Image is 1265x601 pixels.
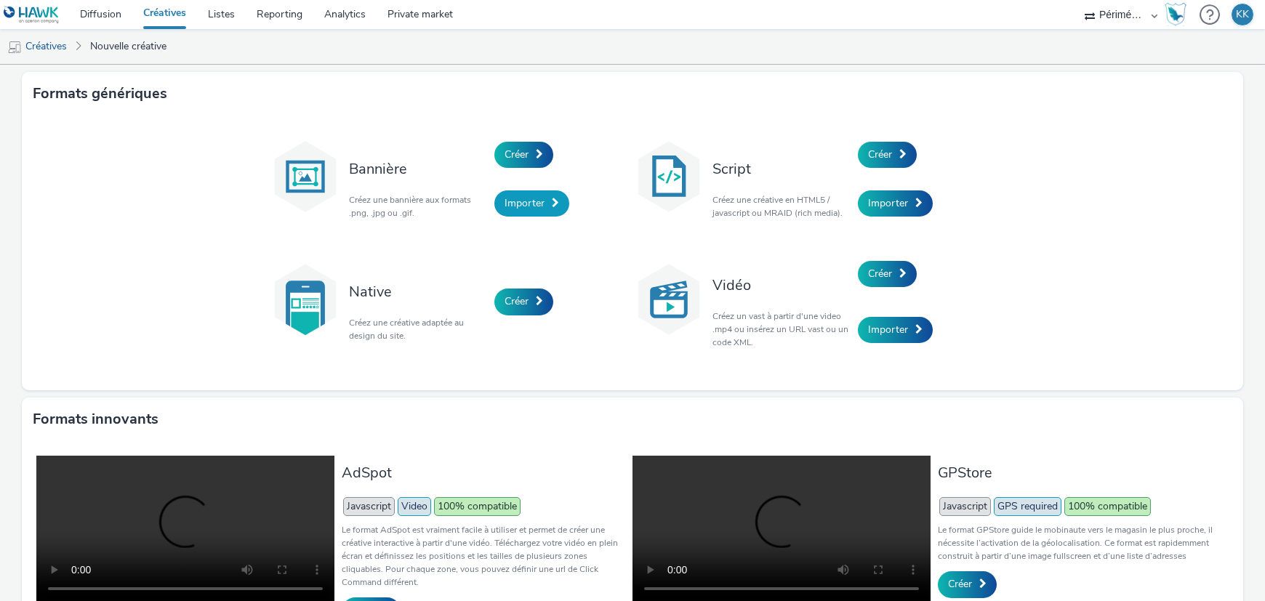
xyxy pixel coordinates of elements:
[505,196,545,210] span: Importer
[269,140,342,213] img: banner.svg
[632,263,705,336] img: video.svg
[939,497,991,516] span: Javascript
[269,263,342,336] img: native.svg
[343,497,395,516] span: Javascript
[349,193,487,219] p: Créez une bannière aux formats .png, .jpg ou .gif.
[1165,3,1186,26] img: Hawk Academy
[33,83,167,105] h3: Formats génériques
[33,408,158,430] h3: Formats innovants
[712,193,851,219] p: Créez une créative en HTML5 / javascript ou MRAID (rich media).
[868,148,892,161] span: Créer
[868,196,908,210] span: Importer
[349,282,487,302] h3: Native
[434,497,521,516] span: 100% compatible
[342,463,625,483] h3: AdSpot
[858,190,933,217] a: Importer
[1064,497,1151,516] span: 100% compatible
[7,40,22,55] img: mobile
[858,142,917,168] a: Créer
[712,159,851,179] h3: Script
[349,316,487,342] p: Créez une créative adaptée au design du site.
[868,323,908,336] span: Importer
[868,267,892,281] span: Créer
[948,577,972,591] span: Créer
[494,142,553,168] a: Créer
[938,523,1221,562] p: Le format GPStore guide le mobinaute vers le magasin le plus proche, il nécessite l’activation de...
[858,317,933,343] a: Importer
[4,6,60,24] img: undefined Logo
[398,497,431,516] span: Video
[938,463,1221,483] h3: GPStore
[712,310,851,349] p: Créez un vast à partir d'une video .mp4 ou insérez un URL vast ou un code XML.
[505,148,529,161] span: Créer
[938,571,997,597] a: Créer
[342,523,625,589] p: Le format AdSpot est vraiment facile à utiliser et permet de créer une créative interactive à par...
[83,29,174,64] a: Nouvelle créative
[712,275,851,295] h3: Vidéo
[349,159,487,179] h3: Bannière
[494,289,553,315] a: Créer
[994,497,1061,516] span: GPS required
[858,261,917,287] a: Créer
[505,294,529,308] span: Créer
[1165,3,1192,26] a: Hawk Academy
[494,190,569,217] a: Importer
[1236,4,1249,25] div: KK
[632,140,705,213] img: code.svg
